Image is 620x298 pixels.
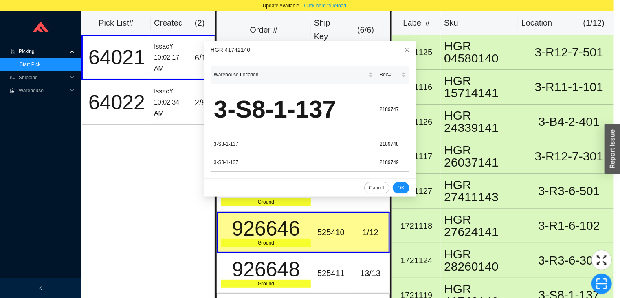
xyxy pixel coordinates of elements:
[395,80,438,94] div: 1721116
[528,116,611,128] div: 3-B4-2-401
[369,184,384,192] span: Cancel
[211,45,409,54] div: HGR 41742140
[195,16,221,30] div: ( 2 )
[395,219,438,233] div: 1721118
[195,51,220,64] div: 6 / 15
[154,97,188,119] div: 10:02:34 AM
[444,179,521,203] div: HGR 27411143
[217,11,311,49] th: Order #
[154,41,188,52] div: IssacY
[444,213,521,238] div: HGR 27624141
[592,254,611,266] span: fullscreen
[591,250,612,270] button: fullscreen
[528,185,611,197] div: 3-R3-6-501
[19,84,68,97] span: Warehouse
[214,158,373,167] div: 3-S8-1-137
[528,81,611,93] div: 3-R11-1-101
[395,185,438,198] div: 1721127
[376,66,409,84] th: Box# sortable
[154,86,188,97] div: IssacY
[38,286,43,291] span: left
[317,267,349,280] div: 525411
[19,71,68,84] span: Shipping
[404,47,410,53] span: close
[444,248,521,273] div: HGR 28260140
[81,11,151,35] th: Pick List#
[528,150,611,162] div: 3-R12-7-301
[376,84,409,135] td: 2189747
[376,135,409,153] td: 2189748
[376,153,409,172] td: 2189749
[392,11,441,35] th: Label #
[398,184,405,192] span: OK
[304,2,346,10] span: Click here to reload
[521,16,552,30] div: Location
[441,11,518,35] th: Sku
[154,52,188,74] div: 10:02:17 AM
[395,46,438,59] div: 1721125
[195,96,220,109] div: 2 / 8
[214,89,373,130] div: 3-S8-1-137
[351,23,381,37] div: ( 6 / 6 )
[380,71,400,79] span: Box#
[355,226,385,239] div: 1 / 12
[221,218,311,239] div: 926646
[591,274,612,294] button: scan
[86,92,147,113] div: 64022
[311,11,347,49] th: Ship Key
[528,220,611,232] div: 3-R1-6-102
[364,182,389,193] button: Cancel
[214,140,373,148] div: 3-S8-1-137
[528,46,611,58] div: 3-R12-7-501
[221,259,311,280] div: 926648
[221,198,311,206] div: Ground
[395,115,438,129] div: 1721126
[444,144,521,169] div: HGR 26037141
[19,45,68,58] span: Picking
[221,280,311,288] div: Ground
[20,62,40,67] a: Start Pick
[444,75,521,99] div: HGR 15714141
[592,278,611,290] span: scan
[395,150,438,163] div: 1721117
[151,11,191,35] th: Created
[444,40,521,64] div: HGR 04580140
[395,254,438,267] div: 1721124
[317,226,349,239] div: 525410
[398,41,416,59] button: Close
[393,182,409,193] button: OK
[214,71,367,79] span: Warehouse Location
[221,239,311,247] div: Ground
[528,254,611,267] div: 3-R3-6-301
[86,47,147,68] div: 64021
[583,16,605,30] div: ( 1 / 12 )
[211,66,376,84] th: Warehouse Location sortable
[444,109,521,134] div: HGR 24339141
[355,267,385,280] div: 13 / 13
